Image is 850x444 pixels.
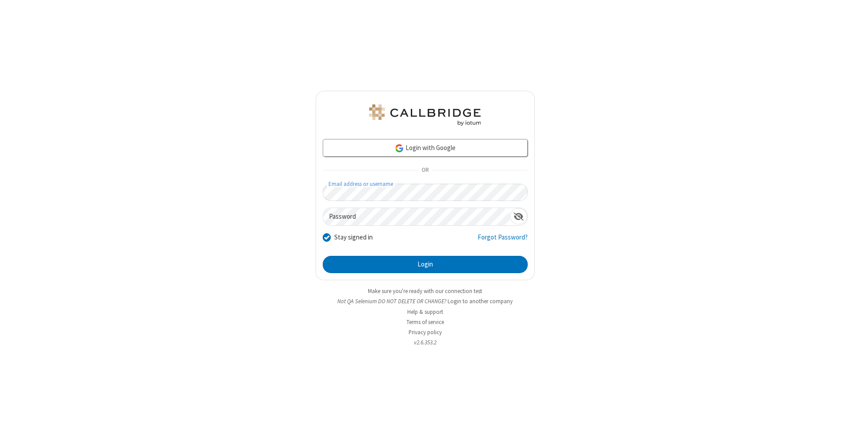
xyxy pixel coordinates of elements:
input: Email address or username [323,184,528,201]
a: Terms of service [406,318,444,326]
li: Not QA Selenium DO NOT DELETE OR CHANGE? [316,297,535,305]
label: Stay signed in [334,232,373,243]
div: Show password [510,208,527,224]
a: Privacy policy [409,328,442,336]
img: QA Selenium DO NOT DELETE OR CHANGE [367,104,483,126]
a: Help & support [407,308,443,316]
a: Login with Google [323,139,528,157]
button: Login to another company [448,297,513,305]
a: Make sure you're ready with our connection test [368,287,482,295]
img: google-icon.png [394,143,404,153]
input: Password [323,208,510,225]
button: Login [323,256,528,274]
a: Forgot Password? [478,232,528,249]
li: v2.6.353.2 [316,338,535,347]
iframe: Chat [828,421,843,438]
span: OR [418,164,432,177]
